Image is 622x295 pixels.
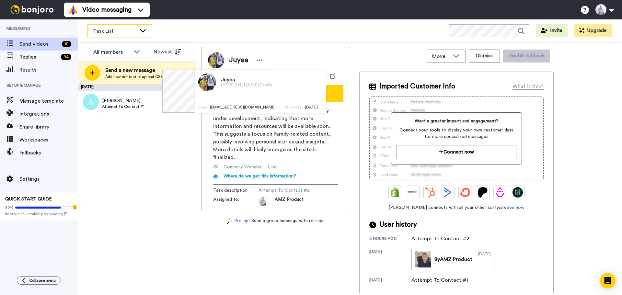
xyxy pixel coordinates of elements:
[62,41,71,47] div: 18
[201,218,350,224] div: - Send a group message with roll-ups
[443,187,453,198] img: ActiveCampaign
[19,53,58,61] span: Replies
[19,149,78,157] span: Fallbacks
[78,84,196,91] div: [DATE]
[72,204,78,210] div: Tooltip anchor
[574,24,612,37] button: Upgrade
[536,24,568,37] button: Invite
[411,235,469,243] div: Attempt To Contact #2
[434,255,472,263] div: By AMZ Product
[478,251,491,267] div: [DATE]
[305,105,318,109] span: [DATE]
[513,83,544,90] div: What is this?
[5,211,73,217] span: Improve deliverability by sending [PERSON_NAME]’s from your own email
[478,187,488,198] img: Patreon
[8,5,56,14] img: bj-logo-header-white.svg
[390,187,400,198] img: Shopify
[259,187,320,194] span: Attempt To Contact #2
[425,187,435,198] img: Hubspot
[224,174,296,178] span: Where do we get this information?
[102,104,144,109] span: Attempt To Contact #1
[224,164,263,170] span: Company Website :
[281,105,304,109] span: First Created
[198,105,208,109] span: Email
[600,273,616,289] div: Open Intercom Messenger
[83,94,99,110] img: a.png
[19,123,78,131] span: Share library
[268,164,276,170] a: Link
[213,196,259,206] span: Assigned to:
[221,77,272,83] h3: Juyea
[369,249,411,271] div: [DATE]
[227,218,248,224] a: Pro tip
[149,45,186,58] button: Newest
[229,55,248,65] span: Juyea
[102,97,144,104] span: [PERSON_NAME]
[198,74,216,91] img: Image of Juyea
[432,52,450,60] span: Move
[259,196,268,206] img: 0c7be819-cb90-4fe4-b844-3639e4b630b0-1684457197.jpg
[221,83,272,88] h5: [PERSON_NAME] Family
[105,66,163,74] span: Send a new message
[213,107,338,161] span: The [PERSON_NAME] Family website is currently under development, indicating that more information...
[19,110,78,118] span: Integrations
[93,27,136,35] span: Task List
[19,175,78,183] span: Settings
[513,187,523,198] img: GoHighLevel
[68,5,78,15] img: vm-color.svg
[397,145,516,159] button: Connect now
[460,187,470,198] img: ConvertKit
[495,187,505,198] img: Drip
[208,52,224,68] img: Image of Juyea
[19,97,78,105] span: Message template
[93,48,130,56] div: All members
[379,82,455,91] span: Imported Customer Info
[105,74,163,79] span: Add new contact or upload CSV
[469,50,500,62] button: Dismiss
[19,40,59,48] span: Send videos
[5,205,14,210] span: 80%
[397,127,516,140] span: Connect your tools to display your own customer data for more specialized messages
[29,278,56,283] span: Collapse menu
[408,187,418,198] img: Ontraport
[210,105,276,109] span: [EMAIL_ADDRESS][DOMAIN_NAME]
[275,196,304,206] span: AMZ Product
[369,236,411,243] div: 4 hours ago
[82,5,132,14] span: Video messaging
[369,204,544,211] span: [PERSON_NAME] connects with all your other software
[379,220,417,230] span: User history
[507,205,524,210] a: See how
[19,66,78,74] span: Results
[397,118,516,124] span: Want a greater impact and engagement?
[61,54,71,60] div: 94
[503,50,550,62] button: Disable fallback
[411,248,494,271] a: ByAMZ Product[DATE]
[411,276,468,284] div: Attempt To Contact #1
[227,218,233,224] img: magic-wand.svg
[5,197,52,201] span: QUICK START GUIDE
[19,136,78,144] span: Workspaces
[415,251,431,267] img: baf021ac-6701-4031-85e4-05e968c2dda8-thumb.jpg
[17,276,61,285] button: Collapse menu
[369,278,411,284] div: [DATE]
[213,187,259,194] span: Task description :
